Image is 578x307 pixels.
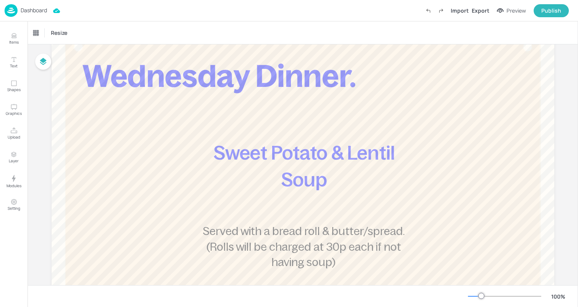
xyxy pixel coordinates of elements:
img: logo-86c26b7e.jpg [5,4,18,17]
button: Preview [492,5,531,16]
div: Import [451,7,469,15]
label: Undo (Ctrl + Z) [422,4,435,17]
span: Resize [49,29,69,37]
label: Redo (Ctrl + Y) [435,4,448,17]
div: Preview [507,7,526,15]
div: Export [472,7,489,15]
span: Served with a bread roll & butter/spread. (Rolls will be charged at 30p each if not having soup) [203,225,405,268]
div: 100 % [549,292,567,300]
span: Sweet Potato & Lentil Soup [214,142,395,190]
button: Publish [534,4,569,17]
div: Publish [541,7,561,15]
p: Dashboard [21,8,47,13]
